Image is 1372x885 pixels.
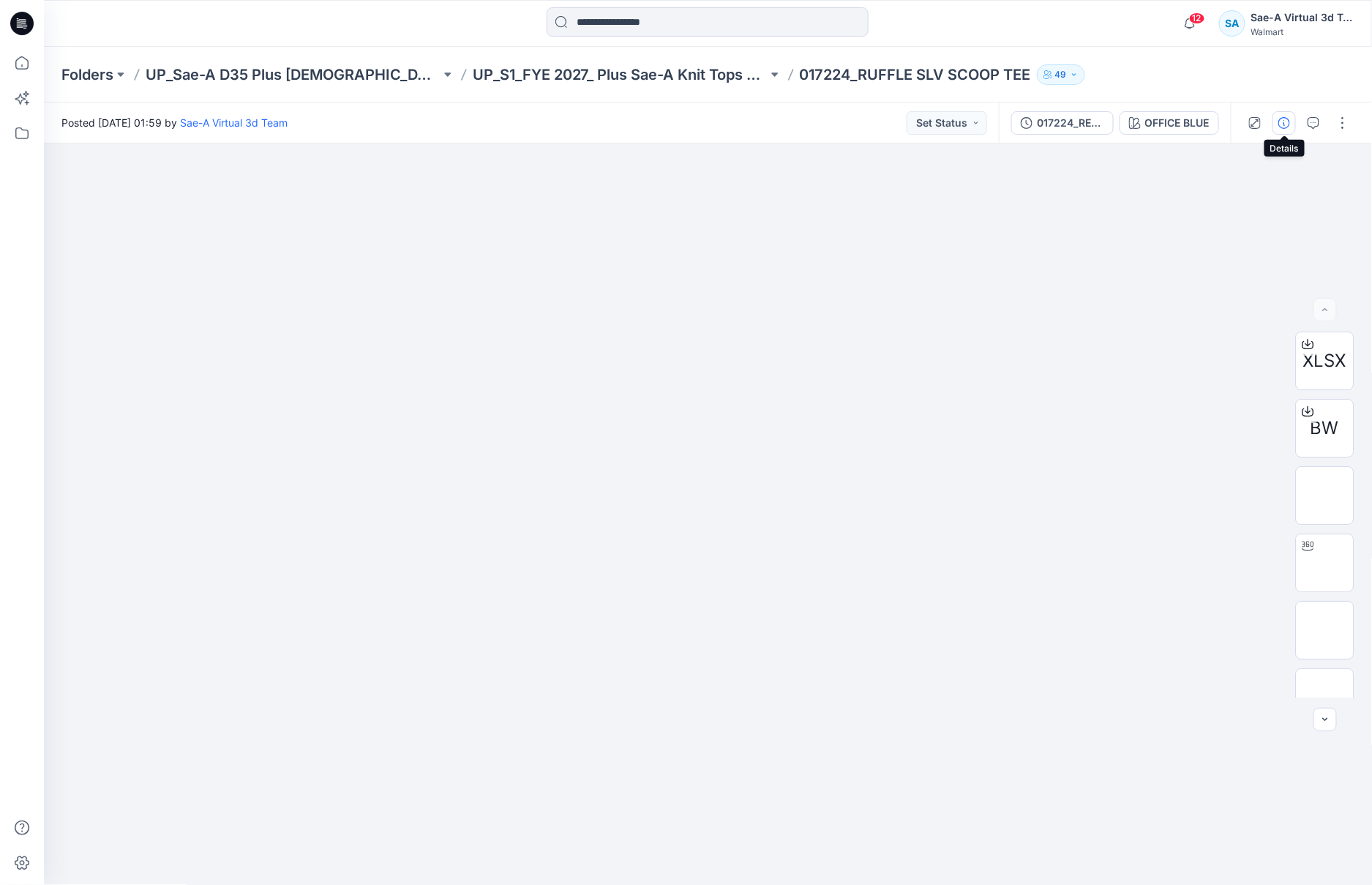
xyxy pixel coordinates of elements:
div: 017224_REV2_all colorways [1037,115,1104,131]
div: SA [1219,10,1245,37]
span: XLSX [1304,348,1347,374]
div: Sae-A Virtual 3d Team [1251,9,1354,26]
div: OFFICE BLUE [1145,115,1210,131]
span: BW [1311,415,1340,441]
span: 12 [1189,12,1205,24]
a: Folders [61,64,113,85]
button: 49 [1037,64,1085,85]
div: Walmart [1251,26,1354,37]
a: UP_S1_FYE 2027_ Plus Sae-A Knit Tops & dresses [473,64,768,85]
span: Posted [DATE] 01:59 by [61,115,288,130]
a: UP_Sae-A D35 Plus [DEMOGRAPHIC_DATA] Top [146,64,441,85]
button: Details [1272,111,1296,135]
button: OFFICE BLUE [1120,111,1219,135]
a: Sae-A Virtual 3d Team [180,116,288,129]
p: 017224_RUFFLE SLV SCOOP TEE [800,64,1031,85]
button: 017224_REV2_all colorways [1011,111,1114,135]
p: 49 [1055,67,1067,83]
